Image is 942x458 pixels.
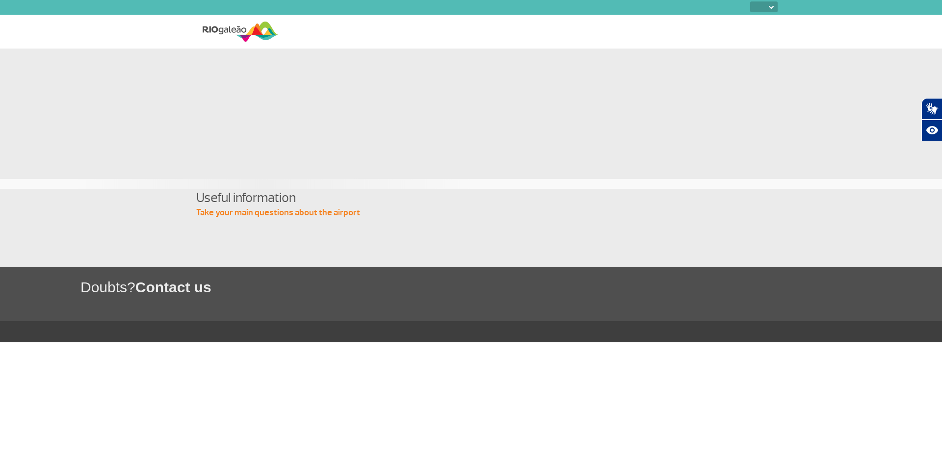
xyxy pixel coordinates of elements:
div: Plugin de acessibilidade da Hand Talk. [921,98,942,141]
span: Contact us [135,279,211,295]
button: Abrir tradutor de língua de sinais. [921,98,942,120]
p: Take your main questions about the airport [196,207,746,219]
h1: Doubts? [80,277,942,297]
button: Abrir recursos assistivos. [921,120,942,141]
h4: Useful information [196,189,746,207]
